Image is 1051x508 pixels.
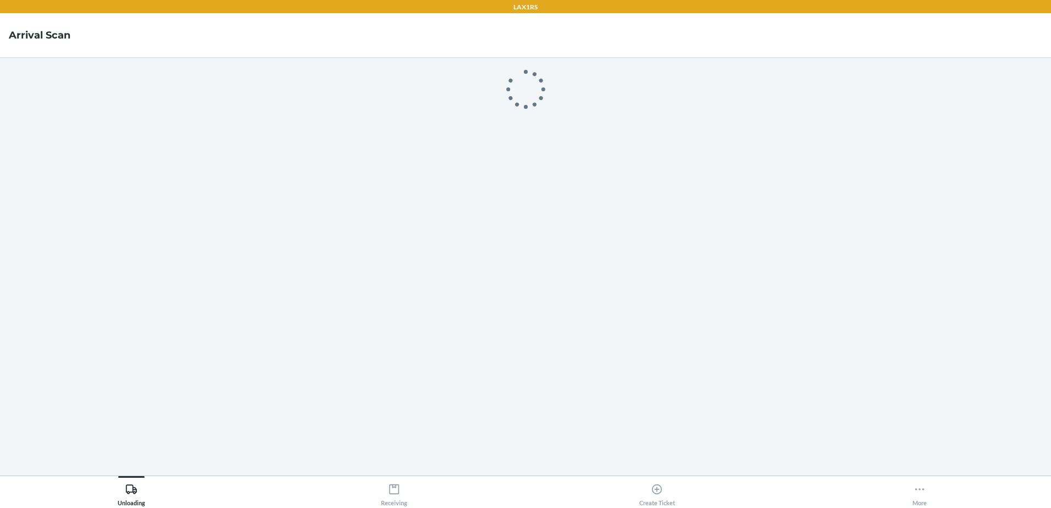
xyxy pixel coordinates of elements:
[639,479,675,506] div: Create Ticket
[381,479,407,506] div: Receiving
[9,28,70,42] h4: Arrival Scan
[912,479,927,506] div: More
[788,476,1051,506] button: More
[513,2,538,12] p: LAX1RS
[118,479,145,506] div: Unloading
[525,476,788,506] button: Create Ticket
[263,476,525,506] button: Receiving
